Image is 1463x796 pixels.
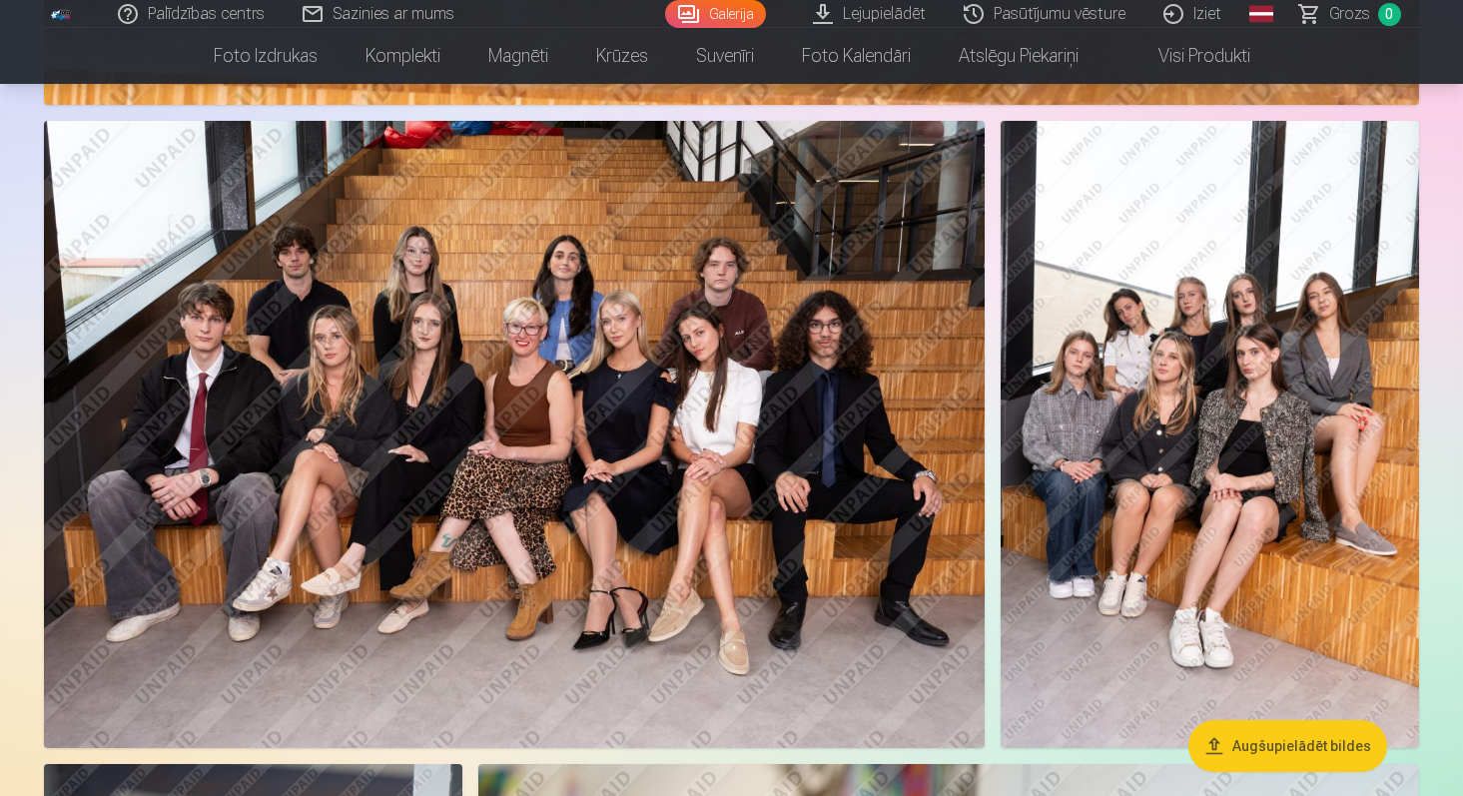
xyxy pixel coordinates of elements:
[190,28,342,84] a: Foto izdrukas
[1188,720,1387,772] button: Augšupielādēt bildes
[1378,3,1401,26] span: 0
[1329,2,1370,26] span: Grozs
[1102,28,1274,84] a: Visi produkti
[464,28,572,84] a: Magnēti
[672,28,778,84] a: Suvenīri
[51,8,73,20] img: /fa1
[342,28,464,84] a: Komplekti
[778,28,935,84] a: Foto kalendāri
[935,28,1102,84] a: Atslēgu piekariņi
[572,28,672,84] a: Krūzes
